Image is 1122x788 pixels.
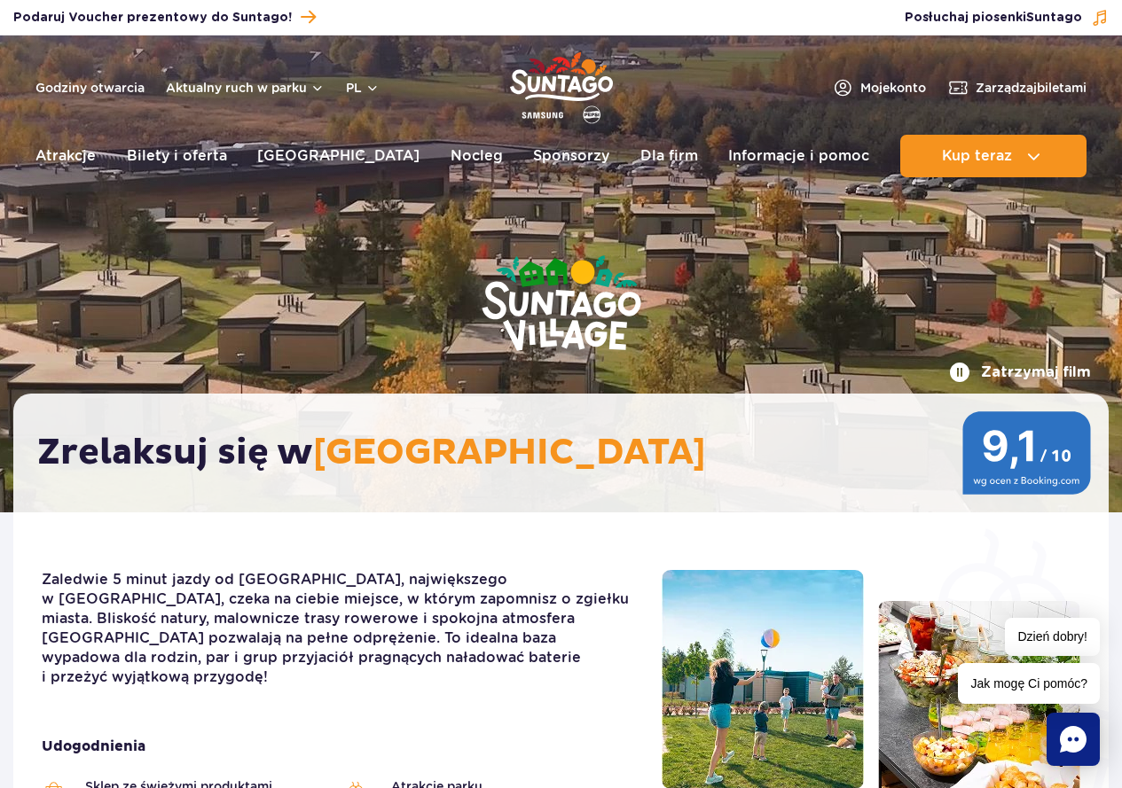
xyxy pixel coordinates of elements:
[1026,12,1082,24] span: Suntago
[510,44,613,126] a: Park of Poland
[728,135,869,177] a: Informacje i pomoc
[905,9,1082,27] span: Posłuchaj piosenki
[127,135,227,177] a: Bilety i oferta
[958,663,1100,704] span: Jak mogę Ci pomóc?
[976,79,1087,97] span: Zarządzaj biletami
[257,135,420,177] a: [GEOGRAPHIC_DATA]
[533,135,609,177] a: Sponsorzy
[13,5,316,29] a: Podaruj Voucher prezentowy do Suntago!
[42,737,635,756] strong: Udogodnienia
[35,79,145,97] a: Godziny otwarcia
[346,79,380,97] button: pl
[860,79,926,97] span: Moje konto
[962,411,1091,495] img: 9,1/10 wg ocen z Booking.com
[949,362,1091,383] button: Zatrzymaj film
[942,148,1012,164] span: Kup teraz
[905,9,1109,27] button: Posłuchaj piosenkiSuntago
[313,431,706,475] span: [GEOGRAPHIC_DATA]
[832,77,926,98] a: Mojekonto
[947,77,1087,98] a: Zarządzajbiletami
[1047,713,1100,766] div: Chat
[1005,618,1100,656] span: Dzień dobry!
[166,81,325,95] button: Aktualny ruch w parku
[42,570,635,687] p: Zaledwie 5 minut jazdy od [GEOGRAPHIC_DATA], największego w [GEOGRAPHIC_DATA], czeka na ciebie mi...
[35,135,96,177] a: Atrakcje
[411,186,712,424] img: Suntago Village
[37,431,1102,475] h2: Zrelaksuj się w
[900,135,1087,177] button: Kup teraz
[13,9,292,27] span: Podaruj Voucher prezentowy do Suntago!
[640,135,698,177] a: Dla firm
[451,135,503,177] a: Nocleg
